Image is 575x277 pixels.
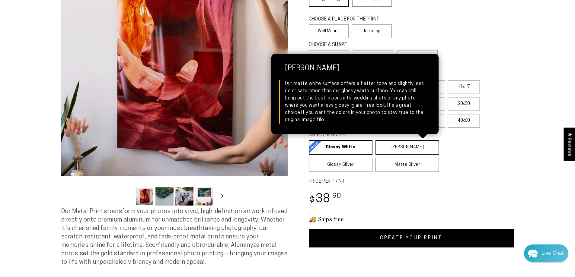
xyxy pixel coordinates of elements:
a: [PERSON_NAME] [375,140,439,155]
label: Wall Mount [309,24,349,38]
div: Chat widget toggle [524,244,568,262]
legend: SELECT A FINISH [309,132,425,139]
sup: .90 [331,193,341,200]
button: Load image 1 in gallery view [136,187,154,206]
div: Our matte white surface offers a flatter tone and slightly less color saturation than our glossy ... [285,80,425,124]
a: Glossy Silver [309,158,372,172]
legend: CHOOSE A PLACE FOR THE PRINT [309,16,386,23]
legend: CHOOSE A SHAPE [309,42,387,49]
button: Load image 2 in gallery view [155,187,174,206]
button: Load image 3 in gallery view [175,187,193,206]
a: CREATE YOUR PRINT [309,229,514,247]
button: Load image 4 in gallery view [195,187,213,206]
span: Square [365,53,382,61]
bdi: 38 [309,194,342,205]
a: Glossy White [309,140,372,155]
label: Table Top [352,24,392,38]
a: Matte Silver [375,158,439,172]
strong: [PERSON_NAME] [285,65,425,80]
span: Our Metal Prints transform your photos into vivid, high-definition artwork infused directly onto ... [61,209,288,265]
h3: 🚚 Ships free [309,215,514,223]
div: Click to open Judge.me floating reviews tab [564,127,575,161]
label: 20x30 [448,97,480,111]
label: PRICE PER PRINT [309,178,514,185]
button: Slide left [120,190,134,203]
button: Slide right [215,190,228,203]
span: $ [310,196,315,204]
span: Rectangle [317,53,341,61]
div: Contact Us Directly [541,244,564,262]
label: 11x17 [448,80,480,94]
label: 40x60 [448,114,480,128]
